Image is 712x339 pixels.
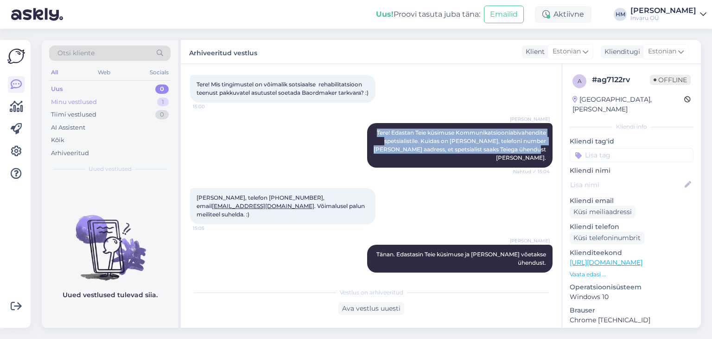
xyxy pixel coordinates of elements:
a: [EMAIL_ADDRESS][DOMAIN_NAME] [212,202,314,209]
span: a [578,78,582,85]
span: [PERSON_NAME], telefon [PHONE_NUMBER], email . Võimalusel palun meiliteel suhelda. :) [197,194,366,218]
button: Emailid [484,6,524,23]
p: Chrome [TECHNICAL_ID] [570,315,693,325]
p: Klienditeekond [570,248,693,258]
span: [PERSON_NAME] [510,116,550,123]
span: Tere! Edastan Teie küsimuse Kommunikatsiooniabivahendite spetsialistile. Kuidas on [PERSON_NAME],... [374,129,547,161]
span: Estonian [553,46,581,57]
a: [PERSON_NAME]Invaru OÜ [630,7,706,22]
div: Ava vestlus uuesti [338,302,404,315]
span: 15:05 [193,225,228,232]
span: Tere! Mis tingimustel on võimalik sotsiaalse rehabilitatsioon teenust pakkuvatel asutustel soetad... [197,81,369,96]
div: Klienditugi [601,47,640,57]
a: [URL][DOMAIN_NAME] [570,258,642,267]
img: No chats [42,198,178,282]
div: Küsi telefoninumbrit [570,232,644,244]
div: 0 [155,85,169,94]
div: 0 [155,110,169,119]
p: Operatsioonisüsteem [570,282,693,292]
p: Brauser [570,306,693,315]
div: Socials [148,66,171,78]
div: 1 [157,98,169,107]
p: Kliendi tag'id [570,137,693,146]
div: Invaru OÜ [630,14,696,22]
div: Tiimi vestlused [51,110,96,119]
div: Arhiveeritud [51,149,89,158]
div: AI Assistent [51,123,85,132]
span: Vestlus on arhiveeritud [340,288,403,297]
div: Kliendi info [570,123,693,131]
b: Uus! [376,10,394,19]
div: Minu vestlused [51,98,97,107]
p: Uued vestlused tulevad siia. [63,290,158,300]
img: Askly Logo [7,47,25,65]
div: Web [96,66,112,78]
span: Otsi kliente [57,48,95,58]
div: Uus [51,85,63,94]
div: Klient [522,47,545,57]
input: Lisa nimi [570,180,683,190]
p: Kliendi telefon [570,222,693,232]
span: Estonian [648,46,676,57]
input: Lisa tag [570,148,693,162]
div: Aktiivne [535,6,591,23]
div: Proovi tasuta juba täna: [376,9,480,20]
div: # ag7122rv [592,74,650,85]
label: Arhiveeritud vestlus [189,46,257,58]
span: Uued vestlused [89,165,132,173]
p: Windows 10 [570,292,693,302]
span: 15:00 [193,103,228,110]
span: Nähtud ✓ 15:04 [513,168,550,175]
span: Offline [650,75,691,85]
span: 15:06 [515,273,550,280]
p: Kliendi email [570,196,693,206]
div: All [49,66,60,78]
p: Kliendi nimi [570,166,693,176]
div: Kõik [51,136,64,145]
span: [PERSON_NAME] [510,237,550,244]
div: HM [614,8,627,21]
div: [GEOGRAPHIC_DATA], [PERSON_NAME] [572,95,684,114]
p: Vaata edasi ... [570,270,693,279]
span: Tänan. Edastasin Teie küsimuse ja [PERSON_NAME] võetakse ühendust. [376,251,547,266]
div: [PERSON_NAME] [630,7,696,14]
div: Küsi meiliaadressi [570,206,636,218]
